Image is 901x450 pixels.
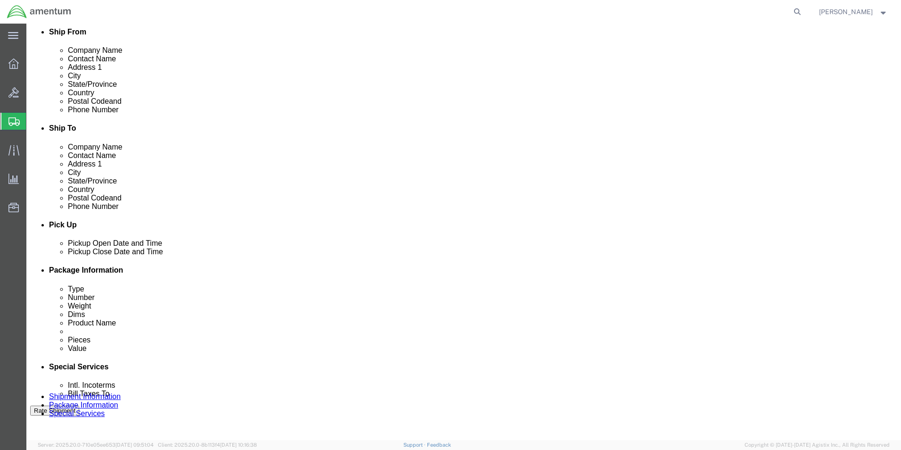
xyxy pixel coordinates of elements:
[819,6,888,17] button: [PERSON_NAME]
[115,442,154,448] span: [DATE] 09:51:04
[38,442,154,448] span: Server: 2025.20.0-710e05ee653
[7,5,72,19] img: logo
[220,442,257,448] span: [DATE] 10:16:38
[26,24,901,440] iframe: FS Legacy Container
[403,442,427,448] a: Support
[158,442,257,448] span: Client: 2025.20.0-8b113f4
[819,7,873,17] span: Jon Kanaiaupuni
[427,442,451,448] a: Feedback
[745,441,890,449] span: Copyright © [DATE]-[DATE] Agistix Inc., All Rights Reserved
